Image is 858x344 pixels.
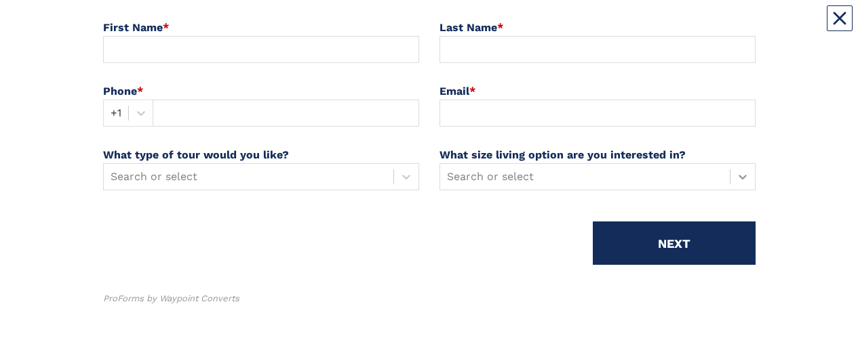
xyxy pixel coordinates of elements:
[440,21,497,34] span: Last Name
[103,292,239,305] div: ProForms by Waypoint Converts
[827,5,853,31] button: Close
[440,85,469,98] span: Email
[103,148,289,161] span: What type of tour would you like?
[103,85,137,98] span: Phone
[440,148,686,161] span: What size living option are you interested in?
[593,221,756,265] button: NEXT
[103,21,163,34] span: First Name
